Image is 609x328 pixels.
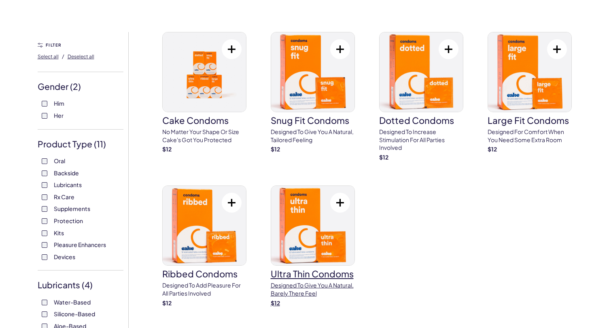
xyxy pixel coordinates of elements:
[68,53,94,60] span: Deselect all
[54,309,95,319] span: Silicone-Based
[42,218,47,224] input: Protection
[42,194,47,200] input: Rx Care
[42,158,47,164] input: Oral
[488,116,572,125] h3: Large Fit Condoms
[54,297,91,307] span: Water-Based
[54,251,75,262] span: Devices
[379,32,463,161] a: Dotted CondomsDotted CondomsDesigned to increase stimulation for all parties involved$12
[379,116,463,125] h3: Dotted Condoms
[42,170,47,176] input: Backside
[271,32,354,112] img: Snug Fit Condoms
[488,145,497,153] strong: $ 12
[54,168,79,178] span: Backside
[488,32,572,153] a: Large Fit CondomsLarge Fit CondomsDesigned for comfort when you need some extra room$12
[271,186,354,265] img: Ultra Thin Condoms
[488,32,571,112] img: Large Fit Condoms
[54,203,90,214] span: Supplements
[42,311,47,317] input: Silicone-Based
[54,215,83,226] span: Protection
[163,186,246,265] img: Ribbed Condoms
[54,155,65,166] span: Oral
[42,113,47,119] input: Her
[271,32,355,153] a: Snug Fit CondomsSnug Fit CondomsDesigned to give you a natural, tailored feeling$12
[38,50,59,63] button: Select all
[271,185,355,307] a: Ultra Thin CondomsUltra Thin CondomsDesigned to give you a natural, barely there feel$12
[379,128,463,152] p: Designed to increase stimulation for all parties involved
[42,300,47,305] input: Water-Based
[54,98,64,109] span: Him
[162,269,246,278] h3: Ribbed Condoms
[271,299,280,307] strong: $ 12
[42,206,47,212] input: Supplements
[379,153,388,161] strong: $ 12
[54,228,64,238] span: Kits
[271,128,355,144] p: Designed to give you a natural, tailored feeling
[42,242,47,248] input: Pleasure Enhancers
[54,179,82,190] span: Lubricants
[42,182,47,188] input: Lubricants
[42,230,47,236] input: Kits
[54,192,74,202] span: Rx Care
[42,254,47,260] input: Devices
[54,110,64,121] span: Her
[488,128,572,144] p: Designed for comfort when you need some extra room
[68,50,94,63] button: Deselect all
[162,281,246,297] p: Designed to add pleasure for all parties involved
[62,53,64,60] span: /
[54,239,106,250] span: Pleasure Enhancers
[271,116,355,125] h3: Snug Fit Condoms
[163,32,246,112] img: Cake Condoms
[380,32,463,112] img: Dotted Condoms
[271,269,355,278] h3: Ultra Thin Condoms
[162,299,172,307] strong: $ 12
[162,185,246,307] a: Ribbed CondomsRibbed CondomsDesigned to add pleasure for all parties involved$12
[162,145,172,153] strong: $ 12
[162,128,246,144] p: No matter your shape or size Cake's got you protected
[162,32,246,153] a: Cake CondomsCake CondomsNo matter your shape or size Cake's got you protected$12
[271,145,280,153] strong: $ 12
[42,101,47,106] input: Him
[162,116,246,125] h3: Cake Condoms
[271,281,355,297] p: Designed to give you a natural, barely there feel
[38,53,59,60] span: Select all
